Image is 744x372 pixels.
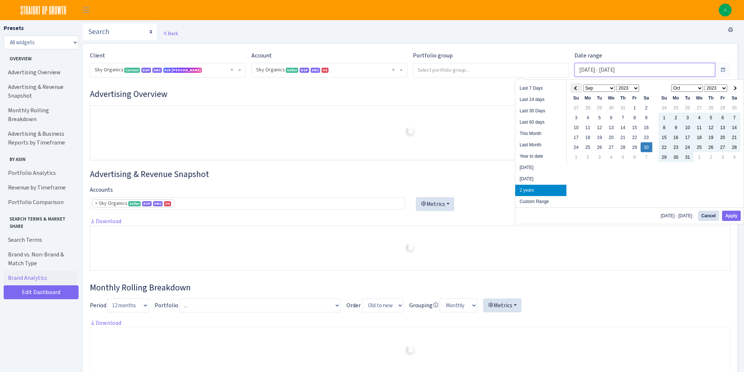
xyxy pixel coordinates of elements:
[729,152,740,162] td: 4
[4,247,77,271] a: Brand vs. Non-Brand & Match Type
[570,123,582,132] td: 10
[617,93,629,103] th: Th
[90,217,121,225] a: Download
[658,113,670,123] td: 1
[515,151,566,162] li: Year to date
[658,132,670,142] td: 15
[629,132,641,142] td: 22
[594,123,606,132] td: 12
[682,93,694,103] th: Tu
[515,105,566,117] li: Last 30 Days
[658,142,670,152] td: 22
[286,68,298,73] span: Seller
[606,142,617,152] td: 27
[658,152,670,162] td: 29
[670,123,682,132] td: 9
[641,93,652,103] th: Sa
[629,93,641,103] th: Fr
[729,123,740,132] td: 14
[515,128,566,139] li: This Month
[582,152,594,162] td: 2
[515,83,566,94] li: Last 7 Days
[641,103,652,113] td: 2
[405,126,416,138] img: Preloader
[90,301,106,310] label: Period
[4,195,77,210] a: Portfolio Comparison
[641,142,652,152] td: 30
[128,201,141,206] span: Seller
[90,282,730,293] h3: Widget #38
[617,142,629,152] td: 28
[570,93,582,103] th: Su
[322,68,329,73] span: US
[606,113,617,123] td: 6
[682,123,694,132] td: 10
[4,24,24,33] label: Presets
[231,66,233,74] span: Remove all items
[416,197,454,211] button: Metrics
[163,30,178,37] a: Back
[483,298,521,312] button: Metrics
[90,319,121,327] a: Download
[606,132,617,142] td: 20
[300,68,309,73] span: DSP
[515,117,566,128] li: Last 60 days
[694,123,705,132] td: 11
[163,68,202,73] span: Ask [PERSON_NAME]
[4,233,77,247] a: Search Terms
[4,153,76,163] span: By ASIN
[717,113,729,123] td: 6
[641,152,652,162] td: 7
[682,113,694,123] td: 3
[629,152,641,162] td: 6
[717,142,729,152] td: 27
[515,94,566,105] li: Last 14 days
[582,93,594,103] th: Mo
[670,93,682,103] th: Mo
[729,93,740,103] th: Sa
[641,113,652,123] td: 9
[594,152,606,162] td: 3
[682,132,694,142] td: 17
[682,152,694,162] td: 31
[152,68,162,73] span: Amazon Marketing Cloud
[705,103,717,113] td: 28
[574,51,602,60] label: Date range
[694,113,705,123] td: 4
[682,103,694,113] td: 26
[433,302,439,308] i: Avg. daily only for these metrics:<br> Sessions<br> Units<br> Revenue<br> Spend<br> Ad Sales<br> ...
[90,169,730,180] h3: Widget #2
[570,103,582,113] td: 27
[90,63,246,77] span: Sky Organics <span class="badge badge-success">Current</span><span class="badge badge-primary">DS...
[717,93,729,103] th: Fr
[582,103,594,113] td: 28
[515,196,566,207] li: Custom Range
[717,132,729,142] td: 20
[4,271,77,285] a: Brand Analytics
[311,68,320,73] span: Amazon Marketing Cloud
[658,93,670,103] th: Su
[251,51,272,60] label: Account
[629,113,641,123] td: 8
[594,93,606,103] th: Tu
[515,162,566,173] li: [DATE]
[670,152,682,162] td: 30
[594,132,606,142] td: 19
[90,51,105,60] label: Client
[4,213,76,229] span: Search Terms & Market Share
[392,66,395,74] span: Remove all items
[594,103,606,113] td: 29
[155,301,178,310] label: Portfolio
[694,103,705,113] td: 27
[705,132,717,142] td: 19
[4,180,77,195] a: Revenue by Timeframe
[729,113,740,123] td: 7
[90,185,113,194] label: Accounts
[405,242,416,254] img: Preloader
[705,152,717,162] td: 2
[164,68,201,72] span: SUG AI Assistant
[4,80,77,103] a: Advertising & Revenue Snapshot
[95,200,98,207] span: ×
[629,103,641,113] td: 1
[95,66,237,74] span: Sky Organics <span class="badge badge-success">Current</span><span class="badge badge-primary">DS...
